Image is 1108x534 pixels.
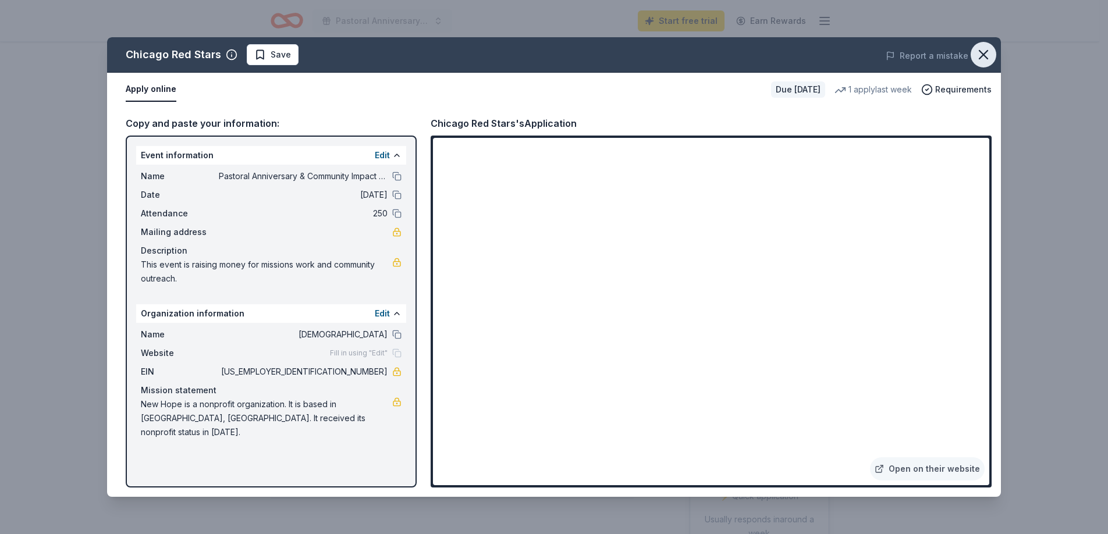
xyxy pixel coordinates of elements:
[375,148,390,162] button: Edit
[136,146,406,165] div: Event information
[771,81,825,98] div: Due [DATE]
[141,327,219,341] span: Name
[126,45,221,64] div: Chicago Red Stars
[141,258,392,286] span: This event is raising money for missions work and community outreach.
[126,116,417,131] div: Copy and paste your information:
[330,348,388,358] span: Fill in using "Edit"
[219,169,388,183] span: Pastoral Anniversary & Community Impact Awards
[247,44,299,65] button: Save
[141,169,219,183] span: Name
[126,77,176,102] button: Apply online
[271,48,291,62] span: Save
[141,397,392,439] span: New Hope is a nonprofit organization. It is based in [GEOGRAPHIC_DATA], [GEOGRAPHIC_DATA]. It rec...
[219,188,388,202] span: [DATE]
[141,225,219,239] span: Mailing address
[141,346,219,360] span: Website
[141,207,219,220] span: Attendance
[935,83,992,97] span: Requirements
[141,383,402,397] div: Mission statement
[921,83,992,97] button: Requirements
[141,188,219,202] span: Date
[141,244,402,258] div: Description
[136,304,406,323] div: Organization information
[431,116,577,131] div: Chicago Red Stars's Application
[141,365,219,379] span: EIN
[870,457,985,480] a: Open on their website
[219,365,388,379] span: [US_EMPLOYER_IDENTIFICATION_NUMBER]
[375,307,390,321] button: Edit
[219,207,388,220] span: 250
[886,49,968,63] button: Report a mistake
[834,83,912,97] div: 1 apply last week
[219,327,388,341] span: [DEMOGRAPHIC_DATA]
